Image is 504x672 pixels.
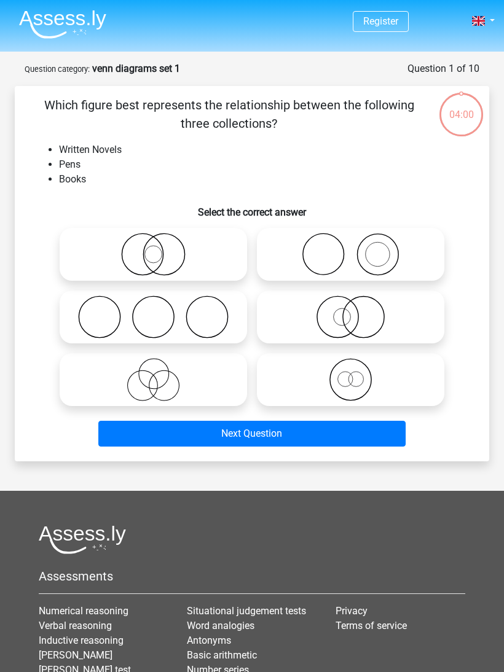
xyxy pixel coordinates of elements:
div: 04:00 [438,92,484,122]
p: Which figure best represents the relationship between the following three collections? [34,96,423,133]
a: Verbal reasoning [39,620,112,631]
li: Books [59,172,470,187]
img: Assessly logo [39,525,126,554]
a: Basic arithmetic [187,649,257,661]
a: Inductive reasoning [39,635,124,646]
a: Privacy [336,605,368,617]
button: Next Question [98,421,406,447]
li: Pens [59,157,470,172]
a: Antonyms [187,635,231,646]
div: Question 1 of 10 [408,61,479,76]
strong: venn diagrams set 1 [92,63,180,74]
h6: Select the correct answer [34,197,470,218]
a: Register [363,15,398,27]
a: Terms of service [336,620,407,631]
small: Question category: [25,64,90,74]
a: Word analogies [187,620,254,631]
h5: Assessments [39,569,465,584]
a: Situational judgement tests [187,605,306,617]
img: Assessly [19,10,106,39]
a: Numerical reasoning [39,605,128,617]
li: Written Novels [59,143,470,157]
